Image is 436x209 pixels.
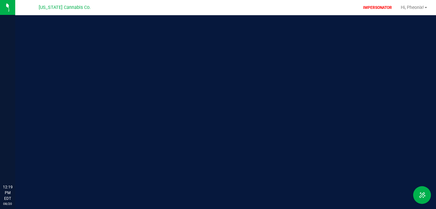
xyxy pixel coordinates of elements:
[3,184,12,201] p: 12:19 PM EDT
[39,5,91,10] span: [US_STATE] Cannabis Co.
[401,5,424,10] span: Hi, Pheonix!
[360,5,394,10] p: IMPERSONATOR
[3,201,12,206] p: 08/20
[413,186,431,204] button: Toggle Menu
